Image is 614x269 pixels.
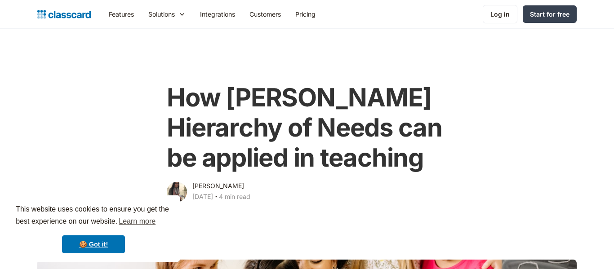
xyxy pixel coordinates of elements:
div: ‧ [213,191,219,204]
a: Log in [483,5,517,23]
div: Solutions [141,4,193,24]
span: This website uses cookies to ensure you get the best experience on our website. [16,204,171,228]
a: learn more about cookies [117,215,157,228]
a: home [37,8,91,21]
a: Features [102,4,141,24]
div: 4 min read [219,191,250,202]
div: cookieconsent [7,195,180,262]
a: dismiss cookie message [62,235,125,253]
div: Log in [490,9,510,19]
div: [PERSON_NAME] [192,181,244,191]
a: Start for free [523,5,577,23]
div: [DATE] [192,191,213,202]
div: Start for free [530,9,570,19]
a: Customers [242,4,288,24]
div: Solutions [148,9,175,19]
h1: How [PERSON_NAME] Hierarchy of Needs can be applied in teaching [167,83,447,173]
a: Integrations [193,4,242,24]
a: Pricing [288,4,323,24]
